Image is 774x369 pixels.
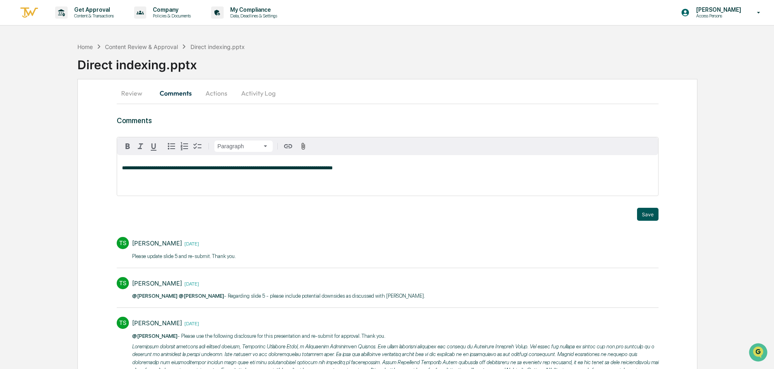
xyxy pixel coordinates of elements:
[16,117,51,126] span: Data Lookup
[179,293,224,299] span: @[PERSON_NAME]
[77,43,93,50] div: Home
[8,118,15,125] div: 🔎
[19,6,39,19] img: logo
[690,6,745,13] p: [PERSON_NAME]
[132,279,182,287] div: [PERSON_NAME]
[117,317,129,329] div: TS
[214,141,273,152] button: Block type
[56,99,104,113] a: 🗄️Attestations
[8,17,148,30] p: How can we help?
[235,83,282,103] button: Activity Log
[117,116,659,125] h3: Comments
[138,64,148,74] button: Start new chat
[81,137,98,143] span: Pylon
[117,237,129,249] div: TS
[296,141,310,152] button: Attach files
[132,239,182,247] div: [PERSON_NAME]
[117,83,153,103] button: Review
[57,137,98,143] a: Powered byPylon
[198,83,235,103] button: Actions
[8,103,15,109] div: 🖐️
[224,13,281,19] p: Data, Deadlines & Settings
[77,51,774,72] div: Direct indexing.pptx
[690,13,745,19] p: Access Persons
[153,83,198,103] button: Comments
[28,62,133,70] div: Start new chat
[132,332,659,340] p: - Please use the following disclosure for this presentation and re-submit for approval. Thank you.
[182,280,199,287] time: Friday, September 5, 2025 at 11:10:41 AM CDT
[117,83,659,103] div: secondary tabs example
[182,320,199,326] time: Thursday, July 31, 2025 at 8:51:44 AM CDT
[5,114,54,129] a: 🔎Data Lookup
[8,62,23,77] img: 1746055101610-c473b297-6a78-478c-a979-82029cc54cd1
[146,6,195,13] p: Company
[637,208,659,221] button: Save
[190,43,245,50] div: Direct indexing.pptx
[132,319,182,327] div: [PERSON_NAME]
[224,6,281,13] p: My Compliance
[16,102,52,110] span: Preclearance
[68,13,118,19] p: Content & Transactions
[5,99,56,113] a: 🖐️Preclearance
[105,43,178,50] div: Content Review & Approval
[67,102,100,110] span: Attestations
[132,333,177,339] span: @[PERSON_NAME]
[68,6,118,13] p: Get Approval
[117,277,129,289] div: TS
[59,103,65,109] div: 🗄️
[121,140,134,153] button: Bold
[134,140,147,153] button: Italic
[132,252,236,260] p: ​Please update slide 5 and re-submit. Thank you.
[146,13,195,19] p: Policies & Documents
[132,292,425,300] p: - Regarding slide 5 - please include potential downsides as discussed with [PERSON_NAME].​
[132,293,177,299] span: @[PERSON_NAME]
[147,140,160,153] button: Underline
[28,70,103,77] div: We're available if you need us!
[182,240,199,247] time: Friday, September 5, 2025 at 11:11:13 AM CDT
[748,342,770,364] iframe: Open customer support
